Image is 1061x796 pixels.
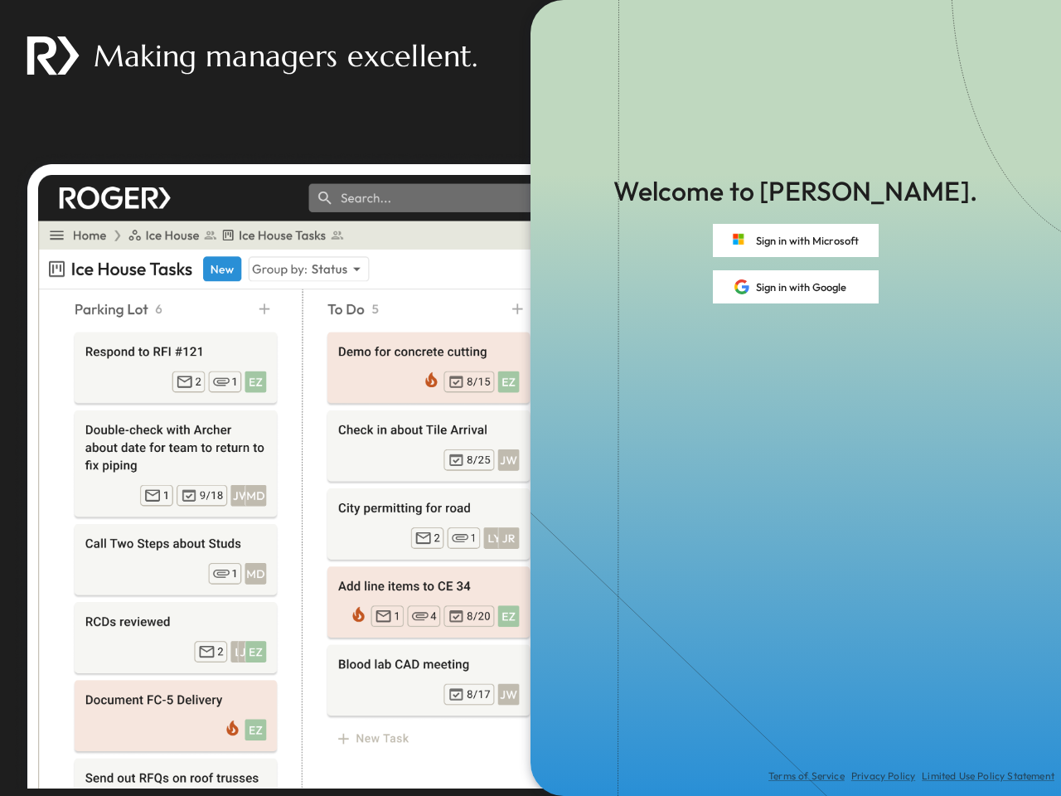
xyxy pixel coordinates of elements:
[713,270,879,303] button: Sign in with Google
[713,224,879,257] button: Sign in with Microsoft
[768,769,845,783] a: Terms of Service
[94,35,477,77] p: Making managers excellent.
[613,172,977,211] p: Welcome to [PERSON_NAME].
[922,769,1054,783] a: Limited Use Policy Statement
[851,769,915,783] a: Privacy Policy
